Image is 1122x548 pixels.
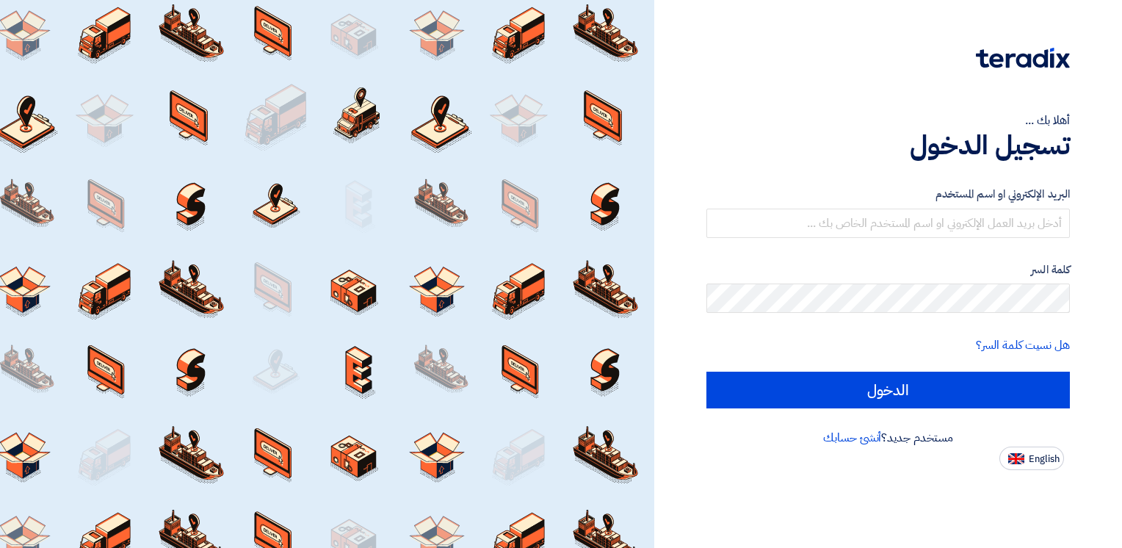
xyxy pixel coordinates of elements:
[706,372,1070,408] input: الدخول
[976,48,1070,68] img: Teradix logo
[999,447,1064,470] button: English
[976,336,1070,354] a: هل نسيت كلمة السر؟
[1008,453,1024,464] img: en-US.png
[706,112,1070,129] div: أهلا بك ...
[706,129,1070,162] h1: تسجيل الدخول
[706,209,1070,238] input: أدخل بريد العمل الإلكتروني او اسم المستخدم الخاص بك ...
[1029,454,1060,464] span: English
[823,429,881,447] a: أنشئ حسابك
[706,186,1070,203] label: البريد الإلكتروني او اسم المستخدم
[706,429,1070,447] div: مستخدم جديد؟
[706,262,1070,278] label: كلمة السر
